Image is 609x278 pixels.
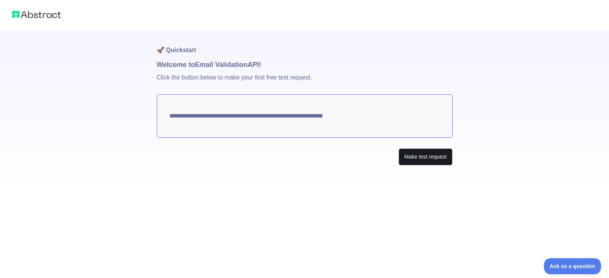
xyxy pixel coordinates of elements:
[157,30,453,59] h1: 🚀 Quickstart
[544,258,601,274] iframe: Toggle Customer Support
[157,59,453,70] h1: Welcome to Email Validation API!
[399,148,452,165] button: Make test request
[12,9,61,20] img: Abstract logo
[157,70,453,94] p: Click the button below to make your first free test request.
